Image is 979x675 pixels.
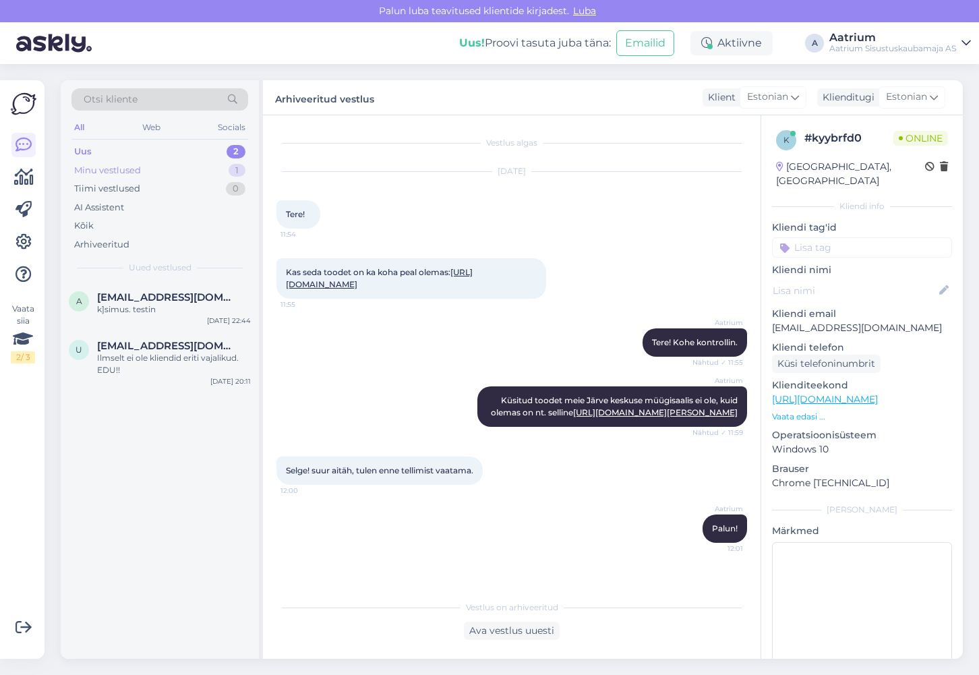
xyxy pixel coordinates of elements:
[772,411,952,423] p: Vaata edasi ...
[275,88,374,107] label: Arhiveeritud vestlus
[76,296,82,306] span: a
[772,355,881,373] div: Küsi telefoninumbrit
[129,262,191,274] span: Uued vestlused
[74,145,92,158] div: Uus
[829,43,956,54] div: Aatrium Sisustuskaubamaja AS
[280,229,331,239] span: 11:54
[772,378,952,392] p: Klienditeekond
[97,352,251,376] div: Ilmselt ei ole kliendid eriti vajalikud. EDU!!
[459,35,611,51] div: Proovi tasuta juba täna:
[74,219,94,233] div: Kõik
[280,299,331,310] span: 11:55
[84,92,138,107] span: Otsi kliente
[97,340,237,352] span: urmas.rmk@gmail.com
[616,30,674,56] button: Emailid
[74,182,140,196] div: Tiimi vestlused
[772,307,952,321] p: Kliendi email
[772,462,952,476] p: Brauser
[772,221,952,235] p: Kliendi tag'id
[280,486,331,496] span: 12:00
[466,601,558,614] span: Vestlus on arhiveeritud
[491,395,740,417] span: Küsitud toodet meie Järve keskuse müügisaalis ei ole, kuid olemas on nt. selline
[286,267,473,289] span: Kas seda toodet on ka koha peal olemas:
[692,357,743,368] span: Nähtud ✓ 11:55
[74,238,129,252] div: Arhiveeritud
[772,393,878,405] a: [URL][DOMAIN_NAME]
[227,145,245,158] div: 2
[772,263,952,277] p: Kliendi nimi
[74,201,124,214] div: AI Assistent
[215,119,248,136] div: Socials
[772,428,952,442] p: Operatsioonisüsteem
[71,119,87,136] div: All
[747,90,788,105] span: Estonian
[772,321,952,335] p: [EMAIL_ADDRESS][DOMAIN_NAME]
[276,137,747,149] div: Vestlus algas
[817,90,874,105] div: Klienditugi
[886,90,927,105] span: Estonian
[652,337,738,347] span: Tere! Kohe kontrollin.
[74,164,141,177] div: Minu vestlused
[11,91,36,117] img: Askly Logo
[11,351,35,363] div: 2 / 3
[573,407,738,417] a: [URL][DOMAIN_NAME][PERSON_NAME]
[772,442,952,457] p: Windows 10
[829,32,971,54] a: AatriumAatrium Sisustuskaubamaja AS
[97,303,251,316] div: k]simus. testin
[772,504,952,516] div: [PERSON_NAME]
[140,119,163,136] div: Web
[210,376,251,386] div: [DATE] 20:11
[712,523,738,533] span: Palun!
[276,165,747,177] div: [DATE]
[11,303,35,363] div: Vaata siia
[773,283,937,298] input: Lisa nimi
[772,524,952,538] p: Märkmed
[459,36,485,49] b: Uus!
[692,376,743,386] span: Aatrium
[893,131,948,146] span: Online
[692,318,743,328] span: Aatrium
[776,160,925,188] div: [GEOGRAPHIC_DATA], [GEOGRAPHIC_DATA]
[692,544,743,554] span: 12:01
[97,291,237,303] span: alisatihhonova@gmail.com
[772,237,952,258] input: Lisa tag
[829,32,956,43] div: Aatrium
[772,476,952,490] p: Chrome [TECHNICAL_ID]
[692,428,743,438] span: Nähtud ✓ 11:59
[286,465,473,475] span: Selge! suur aitäh, tulen enne tellimist vaatama.
[783,135,790,145] span: k
[76,345,82,355] span: u
[804,130,893,146] div: # kyybrfd0
[772,200,952,212] div: Kliendi info
[703,90,736,105] div: Klient
[569,5,600,17] span: Luba
[690,31,773,55] div: Aktiivne
[805,34,824,53] div: A
[772,341,952,355] p: Kliendi telefon
[286,209,305,219] span: Tere!
[229,164,245,177] div: 1
[226,182,245,196] div: 0
[464,622,560,640] div: Ava vestlus uuesti
[207,316,251,326] div: [DATE] 22:44
[692,504,743,514] span: Aatrium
